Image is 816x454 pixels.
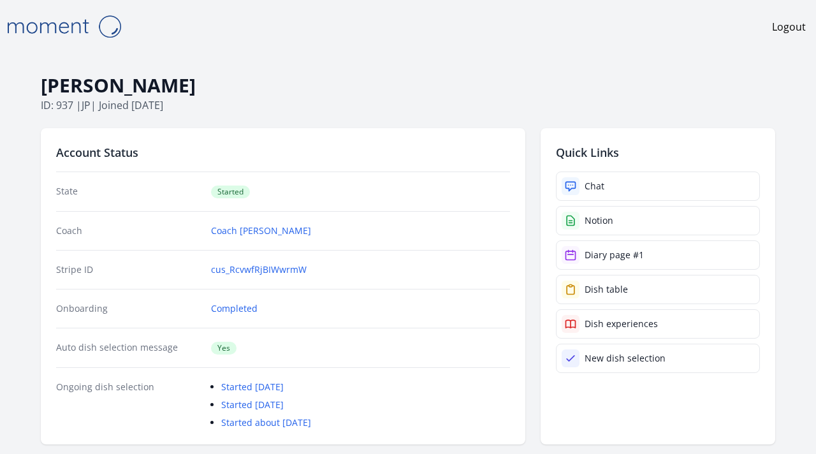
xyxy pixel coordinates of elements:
[585,318,658,330] div: Dish experiences
[211,224,311,237] a: Coach [PERSON_NAME]
[56,381,201,429] dt: Ongoing dish selection
[585,283,628,296] div: Dish table
[56,224,201,237] dt: Coach
[556,309,760,339] a: Dish experiences
[585,214,613,227] div: Notion
[56,302,201,315] dt: Onboarding
[556,275,760,304] a: Dish table
[585,249,644,261] div: Diary page #1
[585,352,666,365] div: New dish selection
[82,98,91,112] span: jp
[211,342,237,355] span: Yes
[556,206,760,235] a: Notion
[56,185,201,198] dt: State
[221,381,284,393] a: Started [DATE]
[56,263,201,276] dt: Stripe ID
[221,399,284,411] a: Started [DATE]
[211,302,258,315] a: Completed
[556,344,760,373] a: New dish selection
[556,240,760,270] a: Diary page #1
[56,143,510,161] h2: Account Status
[41,98,775,113] p: ID: 937 | | Joined [DATE]
[211,263,307,276] a: cus_RcvwfRjBIWwrmW
[772,19,806,34] a: Logout
[556,143,760,161] h2: Quick Links
[211,186,250,198] span: Started
[221,416,311,428] a: Started about [DATE]
[556,172,760,201] a: Chat
[585,180,604,193] div: Chat
[56,341,201,355] dt: Auto dish selection message
[41,73,775,98] h1: [PERSON_NAME]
